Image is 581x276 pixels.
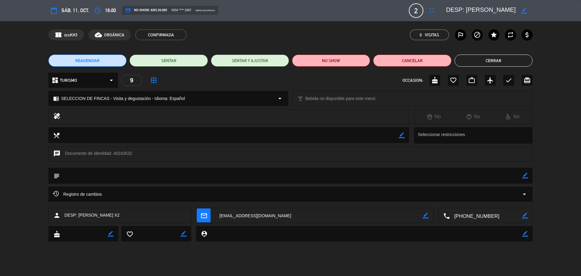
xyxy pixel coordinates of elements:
button: NO SHOW [292,55,370,67]
div: No [414,113,454,121]
i: border_all [150,77,157,84]
i: attach_money [524,31,531,38]
i: border_color [399,132,405,138]
i: arrow_drop_down [108,77,115,84]
i: cake [53,231,60,237]
div: 9 [121,75,142,86]
button: access_time [92,5,103,16]
i: block [474,31,481,38]
i: card_giftcard [524,77,531,84]
i: favorite_border [126,231,133,237]
i: access_time [94,7,101,14]
div: Documento de identidad: 40243532 [48,147,533,162]
span: TURISMO [60,77,77,84]
i: person_pin [201,230,207,237]
span: 2 [409,3,423,18]
span: zcsKH3 [64,32,77,38]
i: border_color [522,213,528,218]
span: CONFIRMADA [135,29,187,40]
button: Cancelar [373,55,451,67]
span: 16:00 [105,6,116,15]
i: subject [53,172,60,179]
span: Registro de cambios [53,191,102,198]
i: favorite_border [450,77,457,84]
i: dashboard [51,77,59,84]
i: check [505,77,512,84]
i: person [53,212,61,219]
i: local_bar [297,96,303,101]
i: border_color [521,8,527,14]
i: repeat [507,31,514,38]
i: border_color [108,231,113,237]
i: calendar_today [50,7,57,14]
i: local_phone [443,212,450,219]
button: SENTAR [130,55,208,67]
button: Cerrar [455,55,533,67]
button: fullscreen [426,5,437,16]
span: 0 [420,32,422,38]
span: SELECCION DE FINCAS - Visita y degustación - Idioma: Español [61,95,185,102]
i: border_color [522,173,528,178]
span: DESP: [PERSON_NAME] X2 [64,212,120,219]
span: NO SHOW: ARS 20.000 [125,7,167,13]
span: Bebida no disponible para este menú [305,95,375,102]
i: local_dining [53,132,60,138]
i: chat [53,150,61,158]
i: arrow_drop_down [521,191,528,198]
i: airplanemode_active [487,77,494,84]
span: sáb. 11, oct. [61,6,89,15]
i: work_outline [468,77,475,84]
div: No [454,113,493,121]
button: calendar_today [48,5,59,16]
span: OCCASION: [402,77,423,84]
span: ORGÁNICA [104,32,124,38]
i: cloud_done [95,31,102,38]
span: REAGENDAR [75,58,100,64]
i: fullscreen [428,7,435,14]
button: SENTAR Y AJUSTAR [211,55,289,67]
em: Visitas [425,32,439,38]
i: border_color [522,231,528,237]
i: arrow_drop_down [276,95,284,102]
i: healing [53,112,61,121]
i: cake [431,77,438,84]
i: star [490,31,497,38]
i: credit_card [125,7,131,13]
i: chrome_reader_mode [53,96,59,101]
span: mercadopago [195,8,215,12]
i: border_color [423,213,428,218]
span: confirmation_number [55,31,62,38]
i: outlined_flag [457,31,464,38]
div: No [493,113,532,121]
i: border_color [181,231,186,237]
button: REAGENDAR [48,55,126,67]
i: mail_outline [200,212,207,219]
